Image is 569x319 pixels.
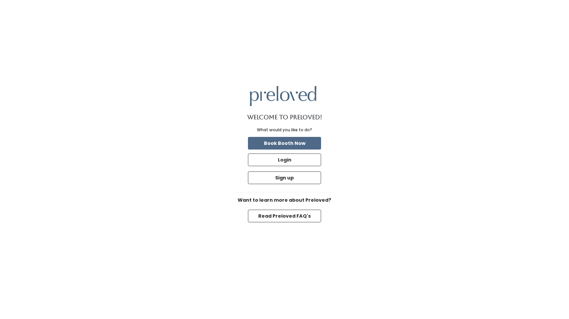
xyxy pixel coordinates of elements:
[248,154,321,166] button: Login
[248,137,321,150] button: Book Booth Now
[235,198,334,203] h6: Want to learn more about Preloved?
[257,127,312,133] div: What would you like to do?
[247,114,322,121] h1: Welcome to Preloved!
[250,86,316,106] img: preloved logo
[247,152,322,167] a: Login
[248,171,321,184] button: Sign up
[247,170,322,185] a: Sign up
[248,210,321,222] button: Read Preloved FAQ's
